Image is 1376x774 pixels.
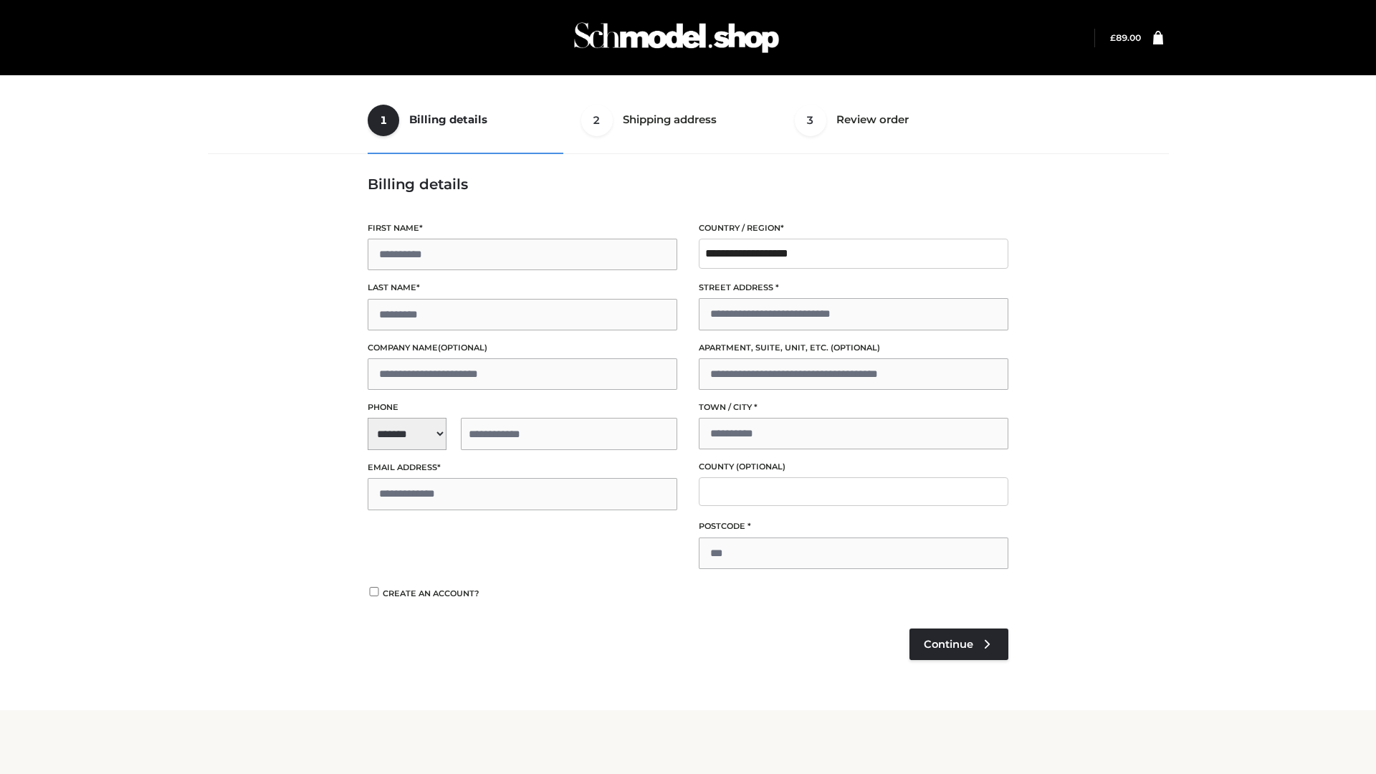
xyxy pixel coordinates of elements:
[368,176,1008,193] h3: Billing details
[1110,32,1141,43] a: £89.00
[699,281,1008,295] label: Street address
[699,401,1008,414] label: Town / City
[1110,32,1116,43] span: £
[368,461,677,474] label: Email address
[368,587,381,596] input: Create an account?
[368,401,677,414] label: Phone
[438,343,487,353] span: (optional)
[383,588,479,598] span: Create an account?
[736,462,785,472] span: (optional)
[924,638,973,651] span: Continue
[831,343,880,353] span: (optional)
[699,221,1008,235] label: Country / Region
[1110,32,1141,43] bdi: 89.00
[699,520,1008,533] label: Postcode
[368,221,677,235] label: First name
[699,460,1008,474] label: County
[909,629,1008,660] a: Continue
[368,281,677,295] label: Last name
[368,341,677,355] label: Company name
[699,341,1008,355] label: Apartment, suite, unit, etc.
[569,9,784,66] img: Schmodel Admin 964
